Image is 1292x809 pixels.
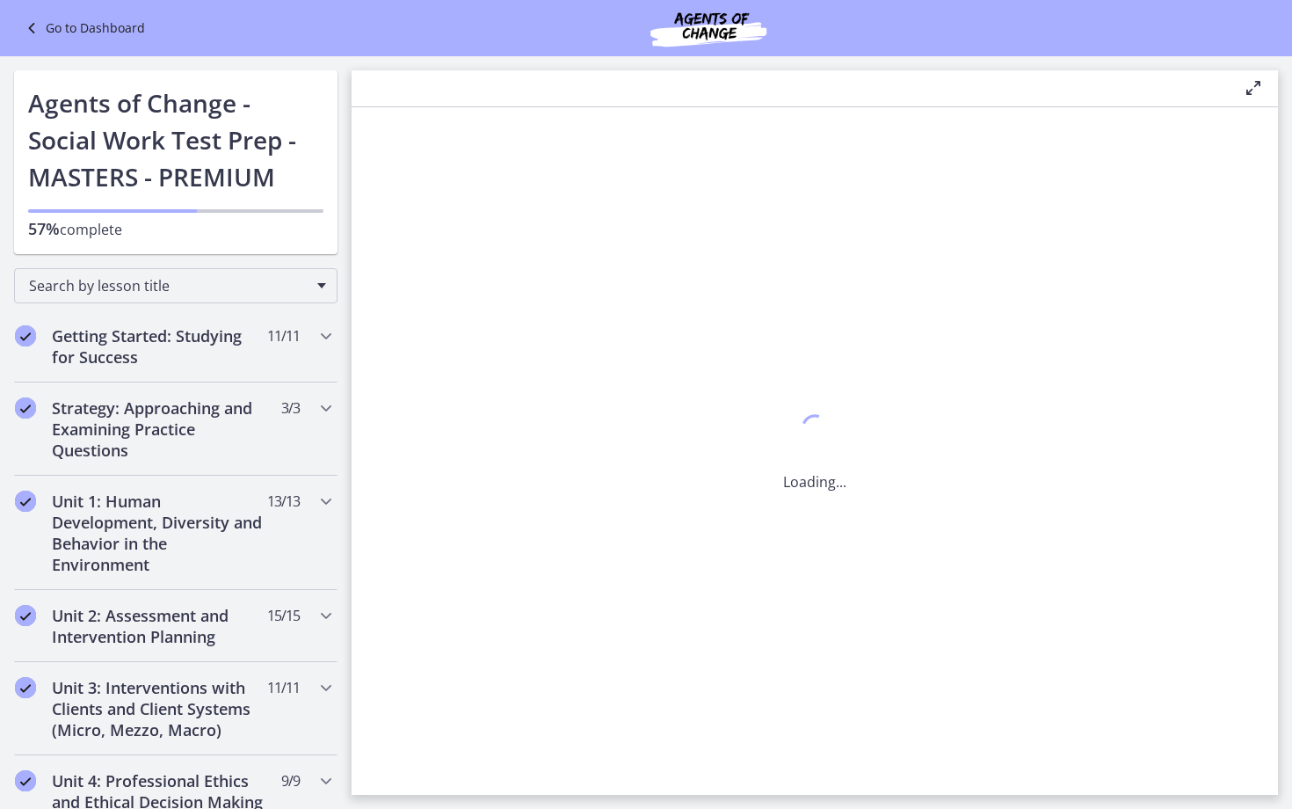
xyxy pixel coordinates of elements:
[29,276,308,295] span: Search by lesson title
[267,677,300,698] span: 11 / 11
[15,397,36,419] i: Completed
[52,325,266,368] h2: Getting Started: Studying for Success
[15,325,36,346] i: Completed
[15,491,36,512] i: Completed
[52,677,266,740] h2: Unit 3: Interventions with Clients and Client Systems (Micro, Mezzo, Macro)
[267,325,300,346] span: 11 / 11
[783,471,846,492] p: Loading...
[15,770,36,791] i: Completed
[267,605,300,626] span: 15 / 15
[15,677,36,698] i: Completed
[28,84,323,195] h1: Agents of Change - Social Work Test Prep - MASTERS - PREMIUM
[281,770,300,791] span: 9 / 9
[52,605,266,647] h2: Unit 2: Assessment and Intervention Planning
[21,18,145,39] a: Go to Dashboard
[28,218,323,240] p: complete
[783,410,846,450] div: 1
[28,218,60,239] span: 57%
[281,397,300,419] span: 3 / 3
[52,397,266,461] h2: Strategy: Approaching and Examining Practice Questions
[603,7,814,49] img: Agents of Change
[15,605,36,626] i: Completed
[52,491,266,575] h2: Unit 1: Human Development, Diversity and Behavior in the Environment
[14,268,338,303] div: Search by lesson title
[267,491,300,512] span: 13 / 13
